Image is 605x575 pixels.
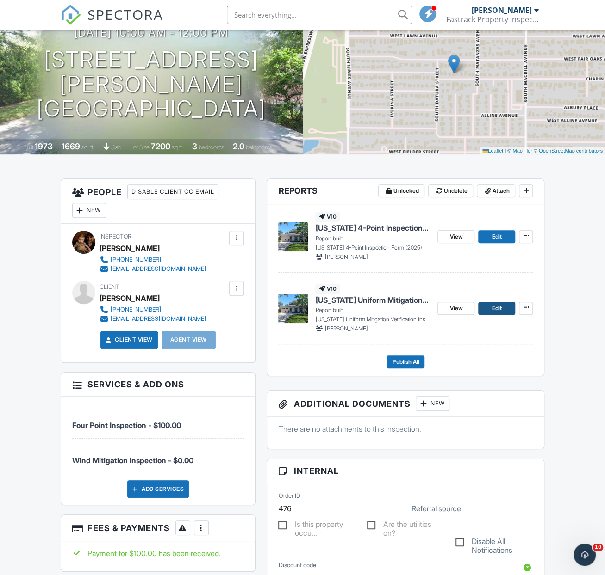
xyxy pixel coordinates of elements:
div: 7200 [151,141,170,151]
iframe: Intercom live chat [574,544,596,566]
div: New [416,396,449,411]
li: Service: Wind Mitigation Inspection [72,439,244,473]
img: Marker [448,55,460,73]
h3: Services & Add ons [61,373,256,397]
div: [PERSON_NAME] [100,241,160,255]
img: The Best Home Inspection Software - Spectora [61,5,81,25]
p: There are no attachments to this inspection. [278,424,533,434]
div: [EMAIL_ADDRESS][DOMAIN_NAME] [111,315,206,323]
a: [PHONE_NUMBER] [100,255,206,264]
span: Client [100,283,119,290]
a: [EMAIL_ADDRESS][DOMAIN_NAME] [100,264,206,274]
label: Are the utilities on? [367,520,444,532]
h3: Internal [267,459,544,483]
h3: People [61,179,256,224]
span: bedrooms [199,144,224,151]
span: | [505,148,506,153]
label: Is this property occupied? [278,520,356,532]
div: Fastrack Property Inspections LLC [446,15,538,24]
div: [PHONE_NUMBER] [111,306,161,313]
label: Referral source [411,503,461,514]
span: bathrooms [246,144,272,151]
a: [PHONE_NUMBER] [100,305,206,314]
h3: [DATE] 10:00 am - 12:00 pm [74,26,228,39]
div: 1973 [35,141,53,151]
h1: [STREET_ADDRESS][PERSON_NAME] [GEOGRAPHIC_DATA] [15,48,288,121]
a: Leaflet [482,148,503,153]
div: [PHONE_NUMBER] [111,256,161,263]
input: Search everything... [227,6,412,24]
div: 3 [192,141,197,151]
a: SPECTORA [61,12,163,32]
div: Disable Client CC Email [127,184,218,199]
div: 1669 [62,141,80,151]
div: [EMAIL_ADDRESS][DOMAIN_NAME] [111,265,206,273]
span: Inspector [100,233,131,240]
a: © MapTiler [507,148,532,153]
span: SPECTORA [87,5,163,24]
div: Add Services [127,480,189,498]
a: Client View [104,335,153,344]
h3: Additional Documents [267,391,544,417]
span: Wind Mitigation Inspection - $0.00 [72,456,193,465]
label: Discount code [278,561,316,569]
span: Four Point Inspection - $100.00 [72,421,181,430]
div: 2.0 [233,141,244,151]
div: Payment for $100.00 has been received. [72,548,244,558]
div: [PERSON_NAME] [100,291,160,305]
label: Disable All Notifications [455,537,533,549]
div: New [72,203,106,218]
li: Service: Four Point Inspection [72,404,244,438]
span: Built [23,144,33,151]
a: [EMAIL_ADDRESS][DOMAIN_NAME] [100,314,206,324]
span: sq. ft. [81,144,94,151]
span: sq.ft. [172,144,183,151]
span: slab [111,144,121,151]
span: Lot Size [130,144,150,151]
label: Order ID [278,491,300,500]
h3: Fees & Payments [61,515,256,541]
a: © OpenStreetMap contributors [534,148,603,153]
span: 10 [593,544,603,551]
div: [PERSON_NAME] [471,6,531,15]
